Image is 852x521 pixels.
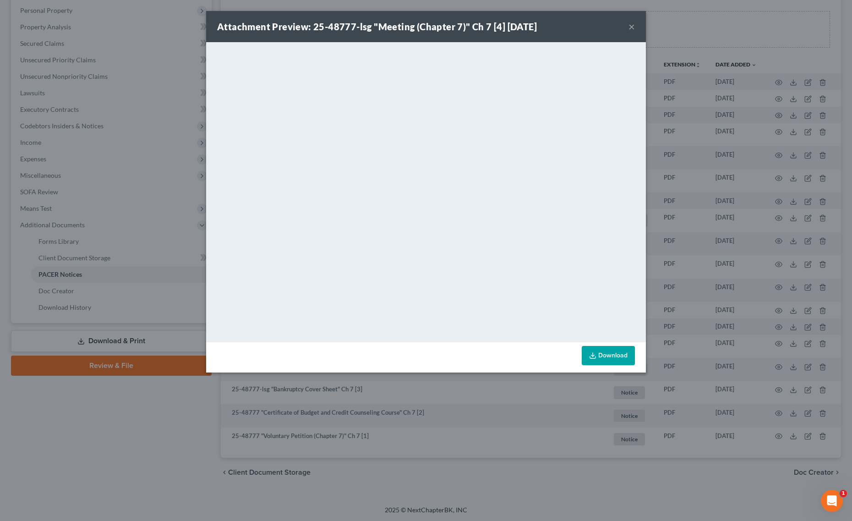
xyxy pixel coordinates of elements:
[206,42,646,340] iframe: <object ng-attr-data='[URL][DOMAIN_NAME]' type='application/pdf' width='100%' height='650px'></ob...
[821,490,843,512] iframe: Intercom live chat
[840,490,847,497] span: 1
[582,346,635,365] a: Download
[217,21,537,32] strong: Attachment Preview: 25-48777-lsg "Meeting (Chapter 7)" Ch 7 [4] [DATE]
[628,21,635,32] button: ×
